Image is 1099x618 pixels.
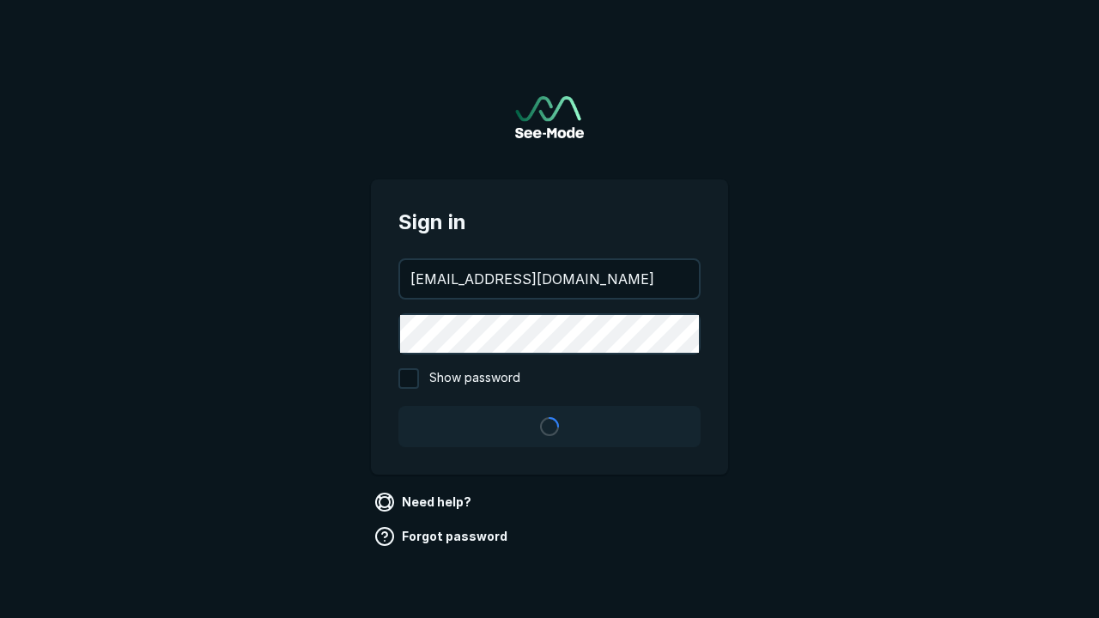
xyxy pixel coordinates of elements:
span: Show password [429,368,520,389]
img: See-Mode Logo [515,96,584,138]
a: Need help? [371,488,478,516]
a: Go to sign in [515,96,584,138]
a: Forgot password [371,523,514,550]
span: Sign in [398,207,701,238]
input: your@email.com [400,260,699,298]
